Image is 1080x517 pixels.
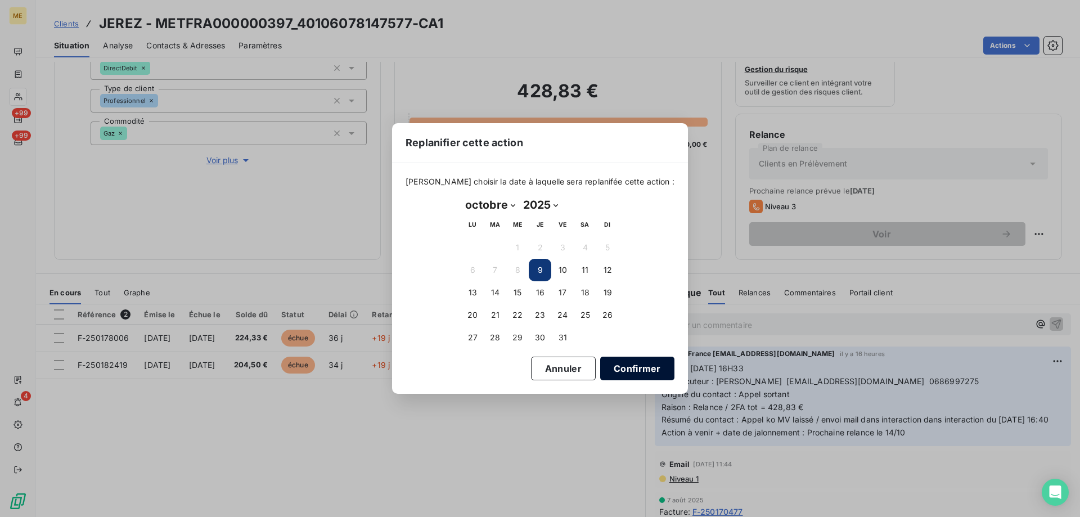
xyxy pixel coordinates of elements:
[551,236,574,259] button: 3
[596,259,619,281] button: 12
[461,259,484,281] button: 6
[596,236,619,259] button: 5
[461,304,484,326] button: 20
[406,176,674,187] span: [PERSON_NAME] choisir la date à laquelle sera replanifée cette action :
[506,236,529,259] button: 1
[461,281,484,304] button: 13
[506,259,529,281] button: 8
[551,304,574,326] button: 24
[596,281,619,304] button: 19
[461,214,484,236] th: lundi
[529,281,551,304] button: 16
[506,304,529,326] button: 22
[600,357,674,380] button: Confirmer
[529,326,551,349] button: 30
[529,304,551,326] button: 23
[529,214,551,236] th: jeudi
[484,304,506,326] button: 21
[506,281,529,304] button: 15
[461,326,484,349] button: 27
[551,214,574,236] th: vendredi
[506,326,529,349] button: 29
[596,214,619,236] th: dimanche
[574,214,596,236] th: samedi
[574,304,596,326] button: 25
[574,236,596,259] button: 4
[574,259,596,281] button: 11
[551,259,574,281] button: 10
[406,135,523,150] span: Replanifier cette action
[574,281,596,304] button: 18
[596,304,619,326] button: 26
[529,259,551,281] button: 9
[551,281,574,304] button: 17
[484,259,506,281] button: 7
[529,236,551,259] button: 2
[484,214,506,236] th: mardi
[551,326,574,349] button: 31
[506,214,529,236] th: mercredi
[531,357,596,380] button: Annuler
[484,326,506,349] button: 28
[1042,479,1069,506] div: Open Intercom Messenger
[484,281,506,304] button: 14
